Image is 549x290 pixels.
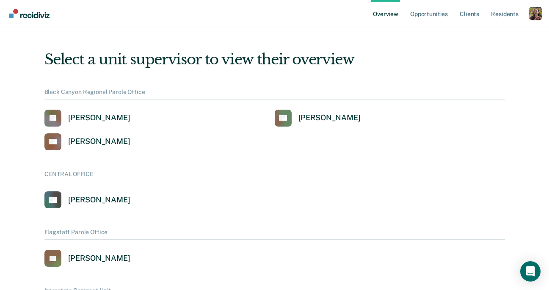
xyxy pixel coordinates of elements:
a: [PERSON_NAME] [44,250,130,267]
a: [PERSON_NAME] [44,110,130,127]
a: [PERSON_NAME] [44,133,130,150]
div: [PERSON_NAME] [68,137,130,146]
div: [PERSON_NAME] [68,113,130,123]
div: [PERSON_NAME] [298,113,361,123]
a: [PERSON_NAME] [44,191,130,208]
div: CENTRAL OFFICE [44,171,505,182]
div: Flagstaff Parole Office [44,229,505,240]
button: Profile dropdown button [529,7,542,20]
div: [PERSON_NAME] [68,254,130,263]
a: [PERSON_NAME] [275,110,361,127]
div: [PERSON_NAME] [68,195,130,205]
div: Black Canyon Regional Parole Office [44,88,505,99]
div: Select a unit supervisor to view their overview [44,51,505,68]
div: Open Intercom Messenger [520,261,541,282]
img: Recidiviz [9,9,50,18]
